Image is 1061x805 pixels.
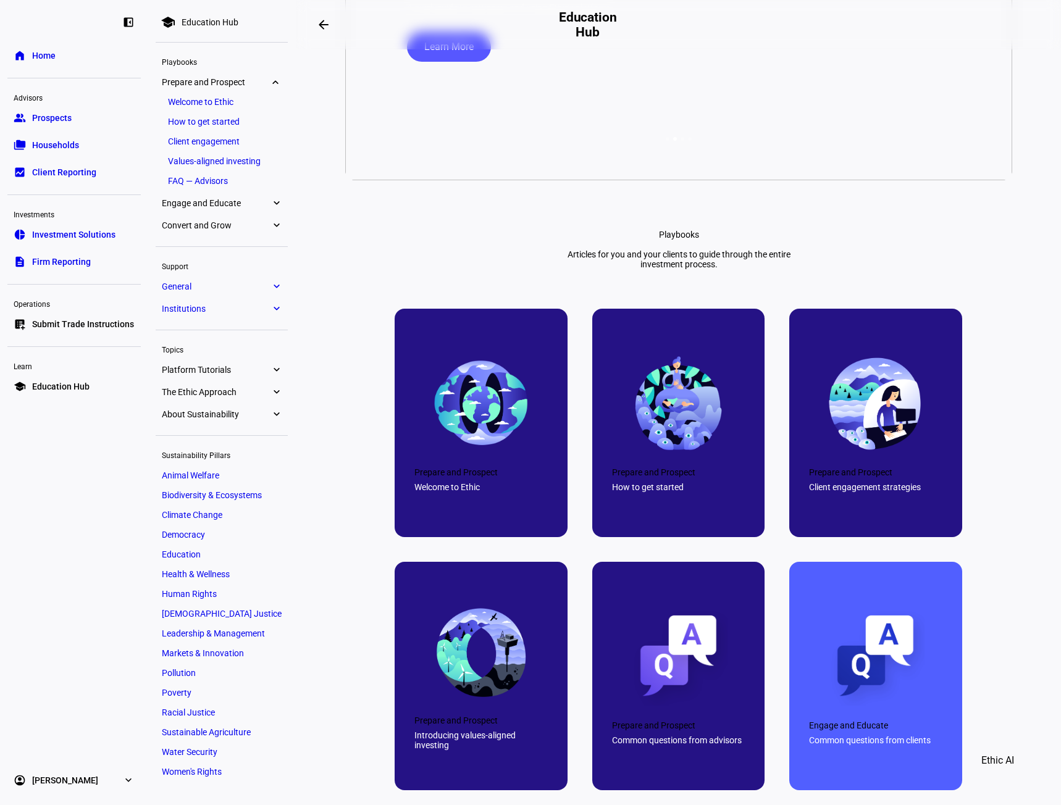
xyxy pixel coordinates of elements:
eth-mat-symbol: home [14,49,26,62]
eth-mat-symbol: left_panel_close [122,16,135,28]
div: Introducing values-aligned investing [414,730,548,750]
eth-mat-symbol: account_circle [14,774,26,786]
span: Markets & Innovation [162,648,244,658]
div: Investments [7,205,141,222]
a: Pollution [156,664,288,682]
eth-mat-symbol: pie_chart [14,228,26,241]
eth-mat-symbol: group [14,112,26,124]
div: Sustainability Pillars [156,446,288,463]
span: Water Security [162,747,217,757]
h2: Education Hub [556,10,619,40]
a: Climate Change [156,506,288,523]
a: FAQ — Advisors [162,172,282,190]
img: 67c0a1a2267361cccc837e9a_663e60d4891242c5d6cd46c0_QA-advisors.png [629,607,728,706]
span: Health & Wellness [162,569,230,579]
a: Values-aligned investing [162,152,282,170]
div: Common questions from advisors [612,735,745,745]
div: Operations [7,294,141,312]
div: Advisors [7,88,141,106]
div: Welcome to Ethic [414,482,548,492]
span: Climate Change [162,510,222,520]
span: Animal Welfare [162,470,219,480]
img: 67c0a1a3dd398c4549a83ca6_663e60d4891242c5d6cd46be_final-office.png [826,354,925,453]
a: How to get started [162,113,282,130]
span: Engage and Educate [162,198,270,208]
a: Animal Welfare [156,467,288,484]
a: Leadership & Management [156,625,288,642]
a: bid_landscapeClient Reporting [7,160,141,185]
div: Articles for you and your clients to guide through the entire investment process. [555,249,803,269]
img: 67c0a1a14fc8855d30016835_663e60d4891242c5d6cd46c1_QA-clients.png [826,607,925,706]
a: [DEMOGRAPHIC_DATA] Justice [156,605,288,622]
a: Women's Rights [156,763,288,780]
div: Education Hub [182,17,238,27]
span: Poverty [162,688,191,698]
a: folder_copyHouseholds [7,133,141,157]
a: Democracy [156,526,288,543]
div: Learn [7,357,141,374]
div: Prepare and Prospect [414,715,548,725]
a: descriptionFirm Reporting [7,249,141,274]
mat-icon: arrow_backwards [316,17,331,32]
eth-mat-symbol: school [14,380,26,393]
eth-mat-symbol: description [14,256,26,268]
a: Generalexpand_more [156,278,288,295]
eth-mat-symbol: expand_more [122,774,135,786]
span: The Ethic Approach [162,387,270,397]
span: Leadership & Management [162,628,265,638]
span: Platform Tutorials [162,365,270,375]
span: Pollution [162,668,196,678]
a: Client engagement [162,133,282,150]
span: Submit Trade Instructions [32,318,134,330]
a: Education [156,546,288,563]
span: Households [32,139,79,151]
a: Poverty [156,684,288,701]
span: Biodiversity & Ecosystems [162,490,262,500]
a: Biodiversity & Ecosystems [156,486,288,504]
div: Engage and Educate [809,720,942,730]
eth-mat-symbol: expand_more [270,408,282,420]
div: Client engagement strategies [809,482,942,492]
span: Home [32,49,56,62]
div: How to get started [612,482,745,492]
a: Water Security [156,743,288,761]
span: Convert and Grow [162,220,270,230]
span: Racial Justice [162,707,215,717]
div: Topics [156,340,288,357]
span: Firm Reporting [32,256,91,268]
eth-mat-symbol: bid_landscape [14,166,26,178]
div: Prepare and Prospect [612,467,745,477]
a: pie_chartInvestment Solutions [7,222,141,247]
div: Playbooks [156,52,288,70]
div: Prepare and Prospect [809,467,942,477]
eth-mat-symbol: list_alt_add [14,318,26,330]
eth-mat-symbol: expand_more [270,219,282,231]
span: Institutions [162,304,270,314]
span: Client Reporting [32,166,96,178]
a: Welcome to Ethic [162,93,282,111]
span: Ethic AI [981,746,1014,775]
span: Education [162,549,201,559]
eth-mat-symbol: folder_copy [14,139,26,151]
span: Prepare and Prospect [162,77,270,87]
eth-mat-symbol: expand_more [270,302,282,315]
a: Health & Wellness [156,565,288,583]
a: Racial Justice [156,704,288,721]
eth-mat-symbol: expand_more [270,197,282,209]
eth-mat-symbol: expand_more [270,76,282,88]
button: Ethic AI [964,746,1031,775]
span: Prospects [32,112,72,124]
eth-mat-symbol: expand_more [270,386,282,398]
img: 67c0a1a2f5e9615512c0482a_663e60d4891242c5d6cd46bf_final-mobius.png [432,603,530,701]
a: homeHome [7,43,141,68]
div: Prepare and Prospect [612,720,745,730]
span: Investment Solutions [32,228,115,241]
span: Sustainable Agriculture [162,727,251,737]
a: Human Rights [156,585,288,603]
img: 67c0a1a41fd1db2665af57fe_663e60d4891242c5d6cd469c_final-earth.png [432,354,530,453]
mat-icon: school [161,15,175,30]
div: Support [156,257,288,274]
span: Human Rights [162,589,217,599]
span: [PERSON_NAME] [32,774,98,786]
a: Institutionsexpand_more [156,300,288,317]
